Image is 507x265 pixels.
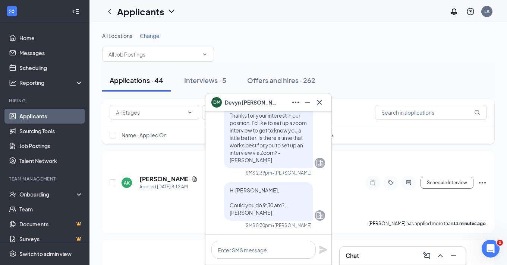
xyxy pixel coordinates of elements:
svg: Cross [315,98,324,107]
svg: ChevronUp [436,251,445,260]
div: Interviews · 5 [184,76,226,85]
button: Filter Filters [202,105,240,120]
div: LA [484,8,489,15]
span: Hi [PERSON_NAME], Could you do 9:30 am? - [PERSON_NAME] [230,187,288,216]
svg: Plane [319,245,328,254]
button: ChevronUp [434,250,446,262]
div: Reporting [19,79,84,86]
button: Cross [314,96,325,108]
div: Applied [DATE] 8:12 AM [139,183,198,191]
iframe: Intercom live chat [482,240,500,258]
a: Applicants [19,109,83,124]
div: Team Management [9,176,82,182]
svg: Ellipses [291,98,300,107]
a: DocumentsCrown [19,217,83,232]
svg: ComposeMessage [422,251,431,260]
span: 1 [497,240,503,246]
svg: ActiveChat [404,180,413,186]
svg: QuestionInfo [466,7,475,16]
svg: Company [315,211,324,220]
svg: Tag [386,180,395,186]
svg: Company [315,159,324,167]
a: Team [19,202,83,217]
a: Sourcing Tools [19,124,83,138]
input: All Job Postings [108,50,199,58]
div: AK [124,180,130,186]
svg: ChevronDown [202,51,208,57]
svg: ChevronDown [167,7,176,16]
div: Switch to admin view [19,250,72,258]
svg: Settings [9,250,16,258]
svg: Document [192,176,198,182]
svg: MagnifyingGlass [474,109,480,115]
a: Messages [19,45,83,60]
svg: WorkstreamLogo [8,7,16,15]
svg: Minimize [303,98,312,107]
span: All Locations [102,32,132,39]
a: SurveysCrown [19,232,83,246]
h3: Chat [346,252,359,260]
h5: [PERSON_NAME] [139,175,189,183]
span: Hi [PERSON_NAME], Thanks for your interest in our position. I'd like to set up a zoom interview t... [230,97,307,163]
a: Talent Network [19,153,83,168]
div: Onboarding [19,191,77,198]
svg: ChevronDown [187,109,193,115]
span: Change [140,32,160,39]
span: • [PERSON_NAME] [272,222,312,229]
span: Name · Applied On [122,131,167,139]
svg: Note [368,180,377,186]
div: SMS 5:30pm [246,222,272,229]
svg: Analysis [9,79,16,86]
button: Minimize [448,250,460,262]
button: Schedule Interview [421,177,473,189]
button: Minimize [302,96,314,108]
div: SMS 2:39pm [246,170,272,176]
div: Hiring [9,98,82,104]
button: ComposeMessage [421,250,433,262]
div: Applications · 44 [110,76,163,85]
b: 11 minutes ago [453,221,486,226]
svg: Ellipses [478,178,487,187]
svg: ChevronLeft [105,7,114,16]
svg: Minimize [449,251,458,260]
svg: UserCheck [9,191,16,198]
svg: Notifications [450,7,459,16]
div: Offers and hires · 262 [247,76,315,85]
button: Ellipses [290,96,302,108]
h1: Applicants [117,5,164,18]
a: Home [19,31,83,45]
svg: Collapse [72,8,79,15]
span: • [PERSON_NAME] [272,170,312,176]
span: Devyn [PERSON_NAME] [225,98,277,106]
a: Scheduling [19,60,83,75]
p: [PERSON_NAME] has applied more than . [368,220,487,227]
a: Job Postings [19,138,83,153]
input: All Stages [116,108,184,116]
input: Search in applications [375,105,487,120]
